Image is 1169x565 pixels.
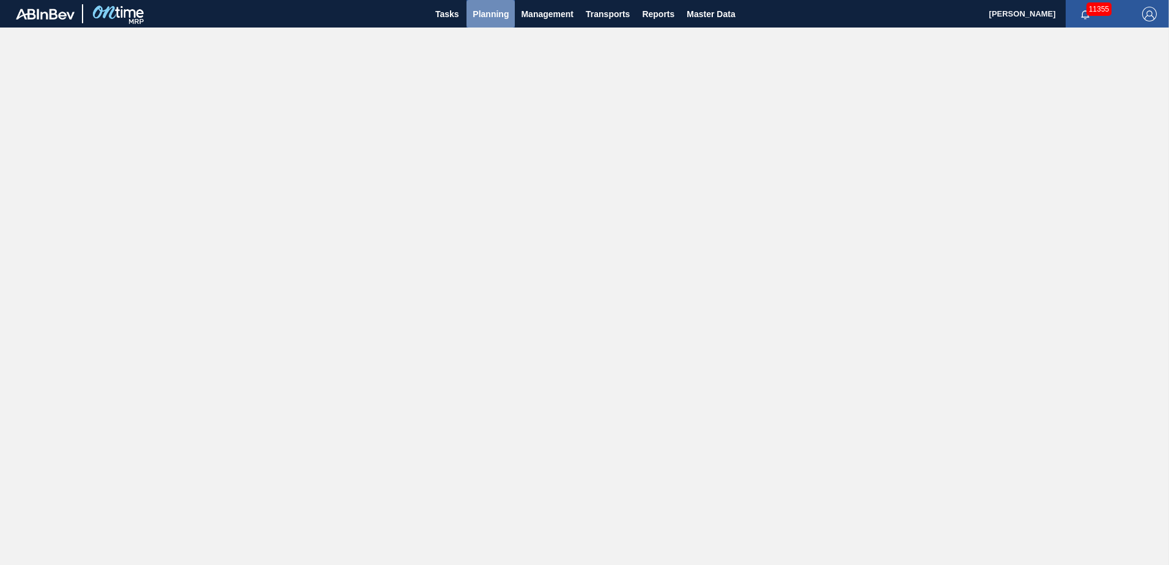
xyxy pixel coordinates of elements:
img: Logout [1142,7,1157,21]
span: Management [521,7,573,21]
span: Reports [642,7,674,21]
span: Planning [473,7,509,21]
span: 11355 [1086,2,1112,16]
span: Transports [586,7,630,21]
button: Notifications [1066,6,1105,23]
span: Master Data [687,7,735,21]
span: Tasks [433,7,460,21]
img: TNhmsLtSVTkK8tSr43FrP2fwEKptu5GPRR3wAAAABJRU5ErkJggg== [16,9,75,20]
